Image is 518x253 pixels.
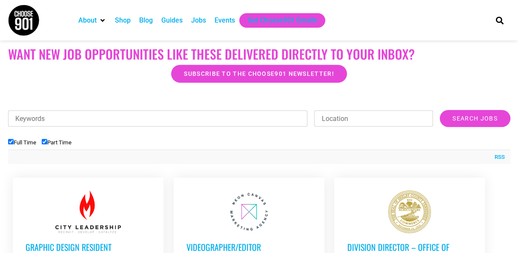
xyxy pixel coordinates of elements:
a: About [78,15,97,26]
span: Subscribe to the Choose901 newsletter! [184,71,334,77]
input: Keywords [8,110,308,126]
a: Shop [115,15,131,26]
a: Get Choose901 Emails [248,15,317,26]
a: Blog [139,15,153,26]
h2: Want New Job Opportunities like these Delivered Directly to your Inbox? [8,46,510,62]
a: Subscribe to the Choose901 newsletter! [171,65,346,83]
label: Full Time [8,139,36,146]
a: Events [215,15,235,26]
a: Guides [161,15,183,26]
a: Jobs [191,15,206,26]
h3: Videographer/Editor [186,241,312,253]
input: Part Time [42,139,47,144]
input: Location [314,110,433,126]
div: Search [492,13,507,27]
label: Part Time [42,139,72,146]
a: RSS [490,153,504,161]
input: Full Time [8,139,14,144]
h3: Graphic Design Resident [26,241,151,253]
input: Search Jobs [440,110,510,127]
nav: Main nav [74,13,481,28]
div: About [74,13,111,28]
